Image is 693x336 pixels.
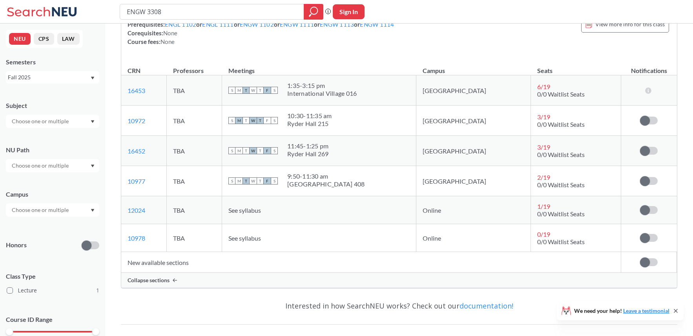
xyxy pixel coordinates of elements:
[202,21,233,28] a: ENGL 1111
[6,241,27,250] p: Honors
[621,58,677,75] th: Notifications
[128,234,145,242] a: 10978
[287,82,357,89] div: 1:35 - 3:15 pm
[128,11,394,46] div: NUPaths: Prerequisites: or or or or or Corequisites: Course fees:
[287,150,329,158] div: Ryder Hall 269
[128,87,145,94] a: 16453
[257,147,264,154] span: T
[57,33,80,45] button: LAW
[531,58,621,75] th: Seats
[416,224,531,252] td: Online
[240,21,274,28] a: ENGW 1102
[228,87,235,94] span: S
[91,77,95,80] svg: Dropdown arrow
[163,29,177,37] span: None
[257,117,264,124] span: T
[167,58,222,75] th: Professors
[6,58,99,66] div: Semesters
[416,136,531,166] td: [GEOGRAPHIC_DATA]
[304,4,323,20] div: magnifying glass
[537,83,550,90] span: 6 / 19
[235,177,243,184] span: M
[416,106,531,136] td: [GEOGRAPHIC_DATA]
[167,166,222,196] td: TBA
[6,101,99,110] div: Subject
[537,143,550,151] span: 3 / 19
[228,117,235,124] span: S
[8,161,74,170] input: Choose one or multiple
[537,238,585,245] span: 0/0 Waitlist Seats
[160,38,175,45] span: None
[34,33,54,45] button: CPS
[287,142,329,150] div: 11:45 - 1:25 pm
[250,147,257,154] span: W
[537,90,585,98] span: 0/0 Waitlist Seats
[7,285,99,296] label: Lecture
[222,58,416,75] th: Meetings
[235,117,243,124] span: M
[6,315,99,324] p: Course ID Range
[91,120,95,123] svg: Dropdown arrow
[228,234,261,242] span: See syllabus
[8,117,74,126] input: Choose one or multiple
[333,4,365,19] button: Sign In
[128,117,145,124] a: 10972
[309,6,318,17] svg: magnifying glass
[6,146,99,154] div: NU Path
[128,277,170,284] span: Collapse sections
[167,106,222,136] td: TBA
[121,273,677,288] div: Collapse sections
[595,19,665,29] span: View more info for this class
[537,203,550,210] span: 1 / 19
[167,224,222,252] td: TBA
[126,5,298,18] input: Class, professor, course number, "phrase"
[121,294,677,317] div: Interested in how SearchNEU works? Check out our
[264,147,271,154] span: F
[271,87,278,94] span: S
[250,87,257,94] span: W
[250,177,257,184] span: W
[257,177,264,184] span: T
[320,21,354,28] a: ENGW 1113
[243,147,250,154] span: T
[250,117,257,124] span: W
[167,136,222,166] td: TBA
[121,252,621,273] td: New available sections
[128,66,140,75] div: CRN
[91,164,95,168] svg: Dropdown arrow
[6,159,99,172] div: Dropdown arrow
[271,117,278,124] span: S
[537,151,585,158] span: 0/0 Waitlist Seats
[91,209,95,212] svg: Dropdown arrow
[128,147,145,155] a: 16452
[9,33,31,45] button: NEU
[167,196,222,224] td: TBA
[257,87,264,94] span: T
[623,307,669,314] a: Leave a testimonial
[6,115,99,128] div: Dropdown arrow
[243,87,250,94] span: T
[360,21,394,28] a: ENGW 1114
[574,308,669,314] span: We need your help!
[228,206,261,214] span: See syllabus
[287,112,332,120] div: 10:30 - 11:35 am
[243,117,250,124] span: T
[416,75,531,106] td: [GEOGRAPHIC_DATA]
[271,147,278,154] span: S
[537,230,550,238] span: 0 / 19
[165,21,196,28] a: ENGL 1102
[8,73,90,82] div: Fall 2025
[167,75,222,106] td: TBA
[287,89,357,97] div: International Village 016
[416,196,531,224] td: Online
[8,205,74,215] input: Choose one or multiple
[537,173,550,181] span: 2 / 19
[264,117,271,124] span: F
[6,272,99,281] span: Class Type
[235,147,243,154] span: M
[271,177,278,184] span: S
[537,181,585,188] span: 0/0 Waitlist Seats
[264,87,271,94] span: F
[287,172,365,180] div: 9:50 - 11:30 am
[128,206,145,214] a: 12024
